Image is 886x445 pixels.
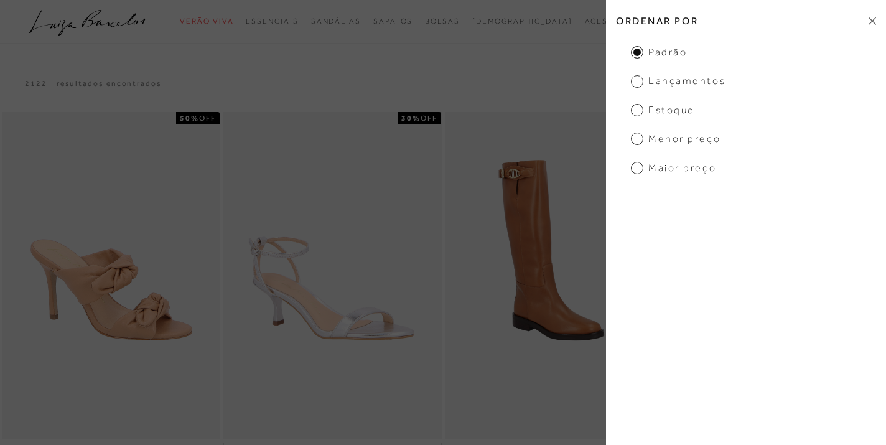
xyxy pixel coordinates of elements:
h2: Ordenar por [606,6,886,35]
span: Estoque [631,103,695,117]
a: categoryNavScreenReaderText [585,10,641,33]
span: [DEMOGRAPHIC_DATA] [472,17,572,26]
span: Bolsas [425,17,460,26]
p: 2122 [25,78,47,89]
span: Lançamentos [631,74,725,88]
a: categoryNavScreenReaderText [425,10,460,33]
span: Padrão [631,45,687,59]
a: categoryNavScreenReaderText [246,10,298,33]
img: MULE DE SALTO ALTO EM COURO BEGE COM LAÇOS [3,114,219,438]
span: OFF [199,114,216,123]
span: Menor Preço [631,132,720,146]
a: categoryNavScreenReaderText [311,10,361,33]
strong: 30% [401,114,421,123]
img: BOTA DE CANO LONGO MONTARIA EM COURO CARAMELO [446,114,662,438]
p: resultados encontrados [57,78,162,89]
strong: 50% [180,114,199,123]
span: Maior Preço [631,161,716,175]
span: OFF [421,114,437,123]
span: Sandálias [311,17,361,26]
a: categoryNavScreenReaderText [180,10,233,33]
span: Sapatos [373,17,413,26]
a: categoryNavScreenReaderText [373,10,413,33]
span: Essenciais [246,17,298,26]
img: SANDÁLIA DE TIRAS FINAS METALIZADA PRATA DE SALTO MÉDIO [225,114,441,438]
a: noSubCategoriesText [472,10,572,33]
span: Verão Viva [180,17,233,26]
span: Acessórios [585,17,641,26]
